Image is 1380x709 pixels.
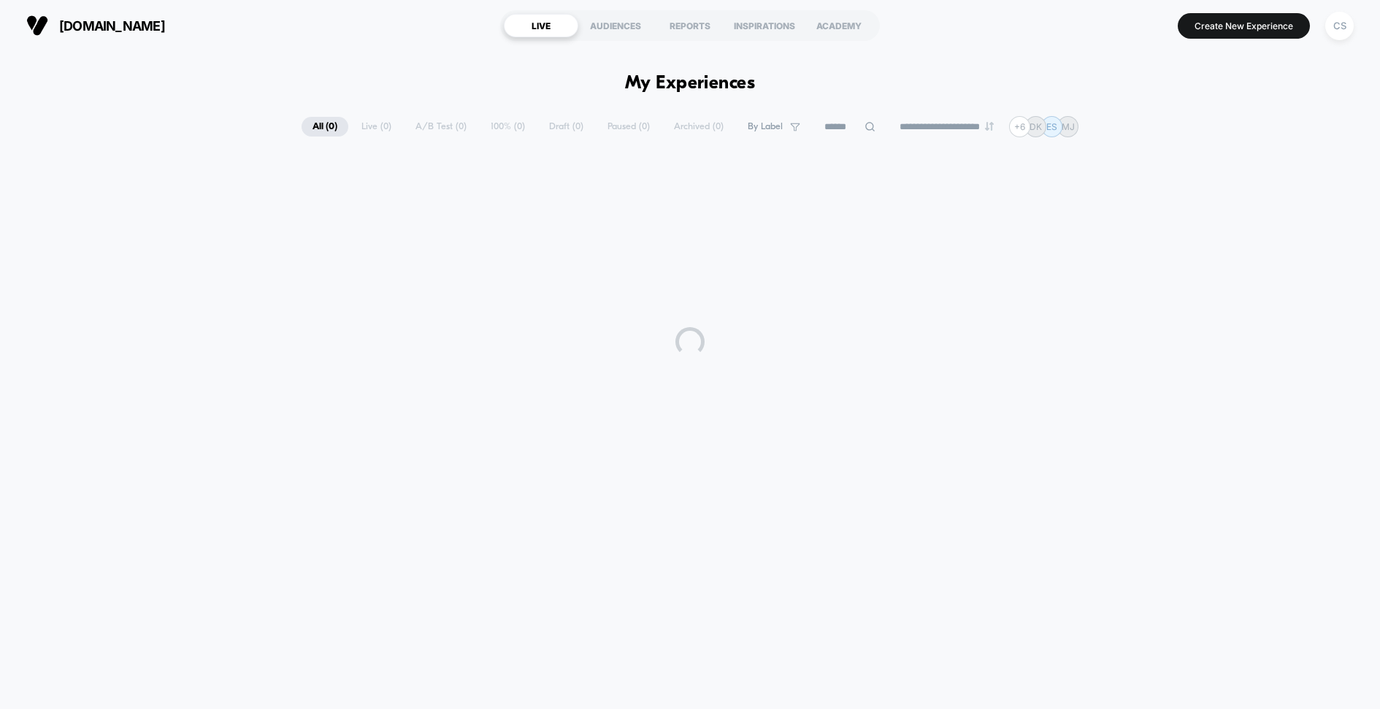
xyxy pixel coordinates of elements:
span: [DOMAIN_NAME] [59,18,165,34]
button: [DOMAIN_NAME] [22,14,169,37]
h1: My Experiences [625,73,756,94]
div: + 6 [1009,116,1030,137]
div: LIVE [504,14,578,37]
p: ES [1046,121,1057,132]
button: CS [1321,11,1358,41]
span: By Label [748,121,783,132]
p: MJ [1062,121,1075,132]
p: DK [1030,121,1042,132]
span: All ( 0 ) [302,117,348,137]
button: Create New Experience [1178,13,1310,39]
div: INSPIRATIONS [727,14,802,37]
div: REPORTS [653,14,727,37]
div: ACADEMY [802,14,876,37]
div: CS [1325,12,1354,40]
img: Visually logo [26,15,48,37]
img: end [985,122,994,131]
div: AUDIENCES [578,14,653,37]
